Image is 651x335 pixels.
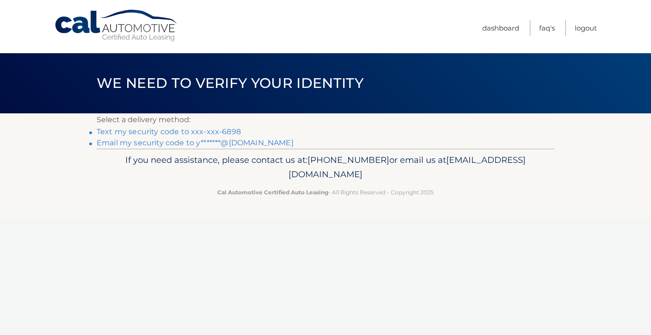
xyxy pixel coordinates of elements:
a: Text my security code to xxx-xxx-6898 [97,127,241,136]
a: Dashboard [482,20,519,36]
a: Email my security code to y*******@[DOMAIN_NAME] [97,138,294,147]
a: Cal Automotive [54,9,179,42]
p: - All Rights Reserved - Copyright 2025 [103,187,548,197]
p: Select a delivery method: [97,113,554,126]
strong: Cal Automotive Certified Auto Leasing [217,189,328,196]
p: If you need assistance, please contact us at: or email us at [103,153,548,182]
span: We need to verify your identity [97,74,363,92]
a: Logout [575,20,597,36]
span: [PHONE_NUMBER] [307,155,389,165]
a: FAQ's [539,20,555,36]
